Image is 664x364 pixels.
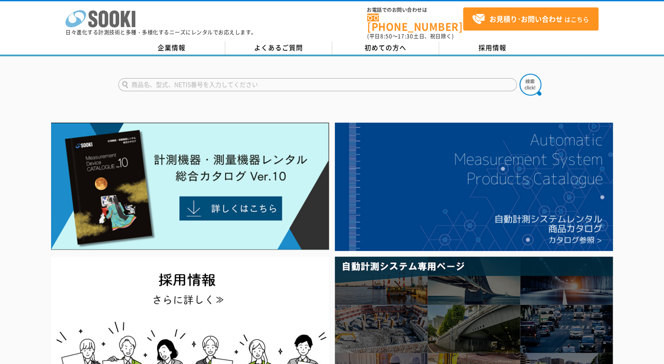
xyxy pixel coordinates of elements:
a: 初めての方へ [332,41,439,55]
span: (平日 ～ 土日、祝日除く) [367,32,454,40]
input: 商品名、型式、NETIS番号を入力してください [118,78,517,91]
strong: お見積り･お問い合わせ [489,14,563,24]
img: 自動計測システムカタログ [335,123,613,251]
span: 初めての方へ [365,43,406,52]
span: はこちら [472,13,589,26]
p: 日々進化する計測技術と多種・多様化するニーズにレンタルでお応えします。 [65,30,257,35]
a: よくあるご質問 [225,41,332,55]
a: 採用情報 [439,41,546,55]
span: お電話でのお問い合わせは [367,7,463,13]
a: [PHONE_NUMBER] [367,14,463,31]
a: お見積り･お問い合わせはこちら [463,7,599,31]
a: 企業情報 [118,41,225,55]
span: 8:50 [380,32,392,40]
span: 17:30 [398,32,413,40]
img: Catalog Ver10 [51,123,329,250]
img: btn_search.png [520,74,541,96]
